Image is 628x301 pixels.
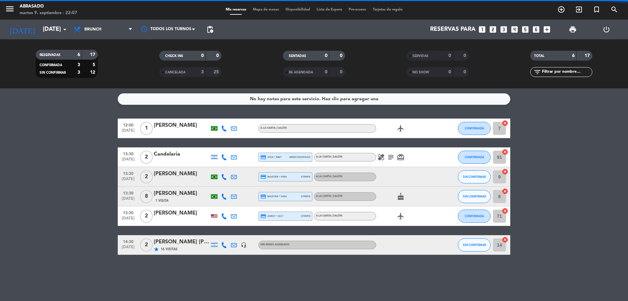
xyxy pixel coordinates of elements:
[463,70,467,74] strong: 0
[430,26,476,33] span: Reservas para
[5,4,15,16] button: menu
[543,25,551,34] i: add_box
[289,54,306,58] span: SENTADAS
[458,238,491,252] button: SIN CONFIRMAR
[397,193,405,200] i: cake
[154,121,209,130] div: [PERSON_NAME]
[120,216,136,224] span: [DATE]
[154,189,209,198] div: [PERSON_NAME]
[120,128,136,136] span: [DATE]
[5,4,15,14] i: menu
[140,238,153,252] span: 2
[78,52,80,57] strong: 6
[154,170,209,178] div: [PERSON_NAME]
[120,157,136,165] span: [DATE]
[40,64,62,67] span: CONFIRMADA
[241,242,247,248] i: headset_mic
[412,54,428,58] span: SERVIDAS
[458,170,491,183] button: SIN CONFIRMAR
[120,189,136,197] span: 13:30
[465,126,484,130] span: CONFIRMADA
[120,237,136,245] span: 14:30
[289,155,310,159] span: mercadopago
[301,194,310,198] span: stripe
[325,53,327,58] strong: 0
[93,63,96,67] strong: 5
[602,26,610,33] i: power_settings_new
[260,194,287,199] span: master * 5454
[214,70,220,74] strong: 25
[541,68,592,76] input: Filtrar por nombre...
[140,122,153,135] span: 1
[301,214,310,218] span: stripe
[216,53,220,58] strong: 0
[387,153,395,161] i: subject
[463,243,486,247] span: SIN CONFIRMAR
[397,124,405,132] i: airplanemode_active
[201,70,204,74] strong: 3
[465,214,484,218] span: CONFIRMADA
[140,151,153,164] span: 2
[610,6,618,13] i: search
[301,175,310,179] span: stripe
[260,243,289,246] span: Sin menú asignado
[120,121,136,128] span: 12:00
[502,236,508,243] i: cancel
[575,6,583,13] i: exit_to_app
[377,153,385,161] i: healing
[448,70,451,74] strong: 0
[260,154,266,160] i: credit_card
[502,188,508,195] i: cancel
[120,197,136,204] span: [DATE]
[465,155,484,159] span: CONFIRMADA
[120,209,136,216] span: 13:30
[533,68,541,76] i: filter_list
[593,6,601,13] i: turned_in_not
[316,156,342,158] span: A la carta | Salón
[61,26,69,33] i: arrow_drop_down
[340,70,344,74] strong: 0
[463,175,486,179] span: SIN CONFIRMAR
[260,174,266,180] i: credit_card
[499,25,508,34] i: looks_3
[140,190,153,203] span: 8
[222,8,250,11] span: Mis reservas
[282,8,313,11] span: Disponibilidad
[120,150,136,157] span: 13:30
[458,122,491,135] button: CONFIRMADA
[316,195,342,198] span: A la carta | Salón
[412,71,429,74] span: NO SHOW
[140,210,153,223] span: 2
[250,95,378,103] div: No hay notas para este servicio. Haz clic para agregar una
[532,25,540,34] i: looks_6
[20,3,77,10] div: Abrasado
[557,6,565,13] i: add_circle_outline
[316,215,342,217] span: A la carta | Salón
[489,25,497,34] i: looks_two
[458,210,491,223] button: CONFIRMADA
[340,53,344,58] strong: 0
[502,149,508,155] i: cancel
[448,53,451,58] strong: 0
[316,175,342,178] span: A la carta | Salón
[165,71,185,74] span: CANCELADA
[40,71,66,74] span: SIN CONFIRMAR
[478,25,486,34] i: looks_one
[161,247,178,252] span: 16 Visitas
[120,245,136,253] span: [DATE]
[313,8,345,11] span: Lista de Espera
[370,8,406,11] span: Tarjetas de regalo
[345,8,370,11] span: Pre-acceso
[397,212,405,220] i: airplanemode_active
[589,20,623,39] div: LOG OUT
[165,54,183,58] span: CHECK INS
[90,52,96,57] strong: 17
[120,177,136,184] span: [DATE]
[20,10,77,16] div: martes 9. septiembre - 22:07
[260,213,266,219] i: credit_card
[572,53,575,58] strong: 6
[521,25,530,34] i: looks_5
[260,174,287,180] span: master * 5454
[154,247,159,252] i: star
[502,208,508,214] i: cancel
